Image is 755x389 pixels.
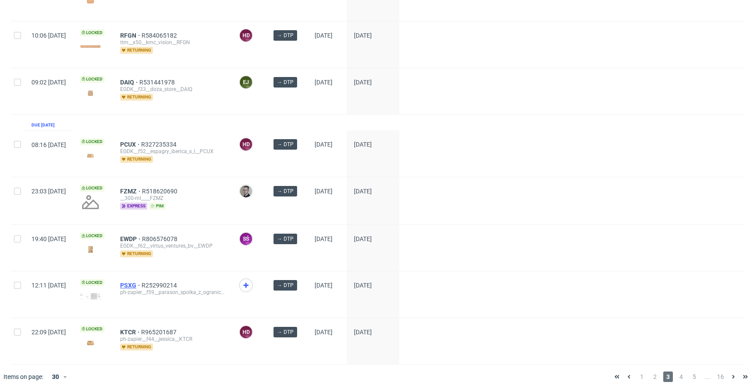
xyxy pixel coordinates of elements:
[120,195,225,202] div: __300-ml____FZMZ
[120,148,225,155] div: EGDK__f52__espagry_iberica_s_l__PCUX
[120,343,153,350] span: returning
[120,250,153,257] span: returning
[80,279,104,286] span: Locked
[277,140,294,148] span: → DTP
[80,87,101,99] img: version_two_editor_design.png
[315,79,332,86] span: [DATE]
[120,242,225,249] div: EGDK__f62__virtus_ventures_bv__EWDP
[120,79,139,86] a: DAIQ
[240,185,252,197] img: Krystian Gaza
[141,329,178,336] a: R965201687
[142,32,179,39] a: R584065182
[240,326,252,338] figcaption: HD
[31,32,66,39] span: 10:06 [DATE]
[120,94,153,101] span: returning
[277,281,294,289] span: → DTP
[120,289,225,296] div: ph-zapier__f59__parason_spolka_z_ograniczona_odpowiedzialnoscia__PSXG
[120,86,225,93] div: EGDK__f33__doza_store__DAIQ
[354,188,372,195] span: [DATE]
[354,79,372,86] span: [DATE]
[120,156,153,163] span: returning
[3,372,43,381] span: Items on page:
[31,188,66,195] span: 23:03 [DATE]
[315,32,332,39] span: [DATE]
[315,235,332,242] span: [DATE]
[637,371,647,382] span: 1
[315,188,332,195] span: [DATE]
[80,293,101,300] img: version_two_editor_design.png
[240,29,252,42] figcaption: HD
[240,233,252,245] figcaption: SŚ
[142,235,179,242] a: R806576078
[354,32,372,39] span: [DATE]
[80,138,104,145] span: Locked
[139,79,177,86] a: R531441978
[120,329,141,336] a: KTCR
[149,203,166,210] span: pim
[31,141,66,148] span: 08:16 [DATE]
[240,76,252,88] figcaption: EJ
[31,282,66,289] span: 12:11 [DATE]
[277,187,294,195] span: → DTP
[354,282,372,289] span: [DATE]
[650,371,660,382] span: 2
[31,79,66,86] span: 09:02 [DATE]
[80,150,101,161] img: version_two_editor_design
[676,371,686,382] span: 4
[142,188,179,195] a: R518620690
[80,29,104,36] span: Locked
[315,141,332,148] span: [DATE]
[120,188,142,195] a: FZMZ
[120,282,142,289] a: PSXG
[80,192,101,213] img: no_design.png
[120,203,147,210] span: express
[703,371,712,382] span: ...
[120,47,153,54] span: returning
[31,235,66,242] span: 19:40 [DATE]
[354,141,372,148] span: [DATE]
[80,337,101,349] img: version_two_editor_design
[663,371,673,382] span: 3
[31,329,66,336] span: 22:09 [DATE]
[277,328,294,336] span: → DTP
[80,45,101,48] img: version_two_editor_design
[80,232,104,239] span: Locked
[716,371,725,382] span: 16
[31,122,55,129] div: Due [DATE]
[277,78,294,86] span: → DTP
[80,244,101,256] img: version_two_editor_design
[120,336,225,343] div: ph-zapier__f44__jessica__KTCR
[120,235,142,242] a: EWDP
[120,39,225,46] div: ttm__x50__kmc_vision__RFGN
[277,235,294,243] span: → DTP
[142,282,179,289] a: R252990214
[315,329,332,336] span: [DATE]
[240,138,252,151] figcaption: HD
[80,326,104,333] span: Locked
[315,282,332,289] span: [DATE]
[80,76,104,83] span: Locked
[120,32,142,39] a: RFGN
[354,235,372,242] span: [DATE]
[689,371,699,382] span: 5
[277,32,294,39] span: → DTP
[120,141,141,148] a: PCUX
[80,185,104,192] span: Locked
[47,371,62,383] div: 30
[141,141,178,148] a: R327235334
[354,329,372,336] span: [DATE]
